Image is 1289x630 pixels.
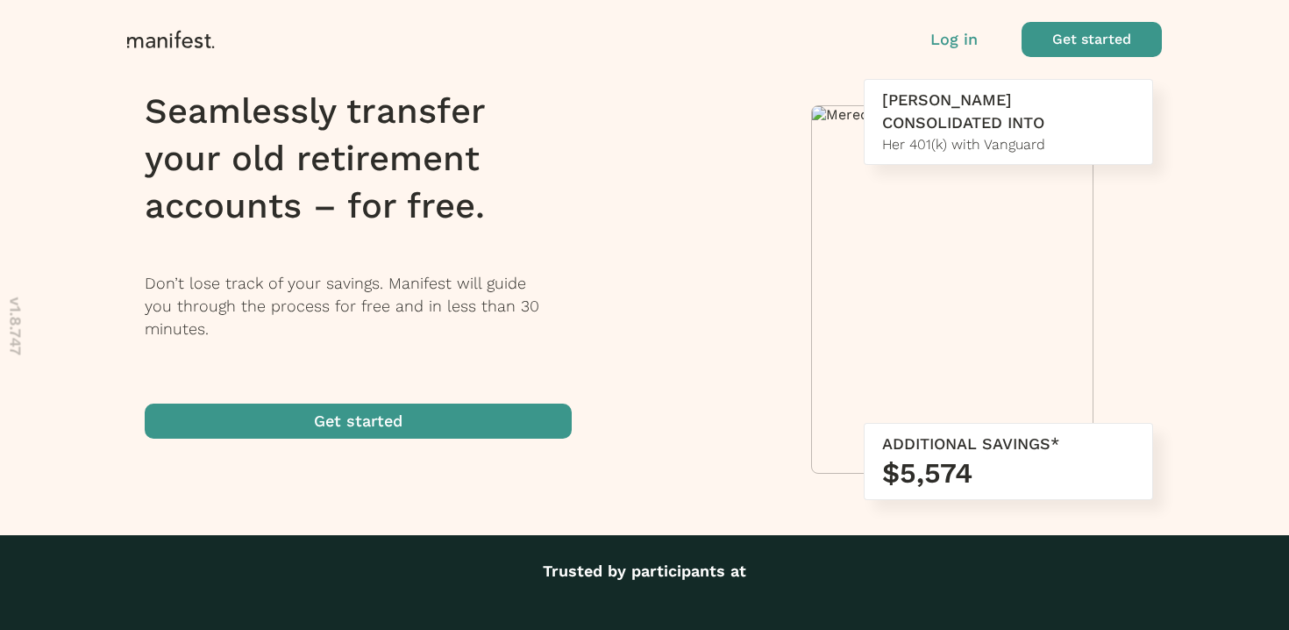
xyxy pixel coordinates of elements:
[930,28,978,51] button: Log in
[4,297,27,356] p: v 1.8.747
[882,134,1135,155] div: Her 401(k) with Vanguard
[145,272,595,340] p: Don’t lose track of your savings. Manifest will guide you through the process for free and in les...
[882,89,1135,134] div: [PERSON_NAME] CONSOLIDATED INTO
[882,433,1135,455] div: ADDITIONAL SAVINGS*
[145,404,572,439] button: Get started
[812,106,1093,123] img: Meredith
[882,455,1135,490] h3: $5,574
[1022,22,1162,57] button: Get started
[145,88,595,230] h1: Seamlessly transfer your old retirement accounts – for free.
